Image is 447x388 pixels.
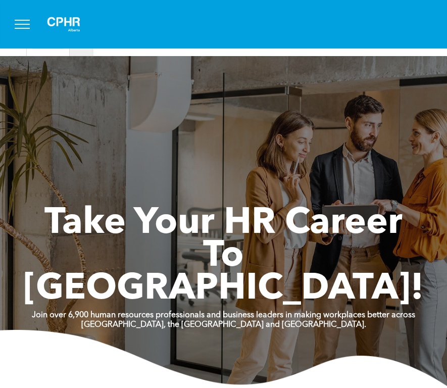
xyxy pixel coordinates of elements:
[23,238,424,308] span: To [GEOGRAPHIC_DATA]!
[38,8,89,40] img: A white background with a few lines on it
[44,206,403,242] span: Take Your HR Career
[9,11,35,37] button: menu
[32,311,415,319] strong: Join over 6,900 human resources professionals and business leaders in making workplaces better ac...
[81,321,366,329] strong: [GEOGRAPHIC_DATA], the [GEOGRAPHIC_DATA] and [GEOGRAPHIC_DATA].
